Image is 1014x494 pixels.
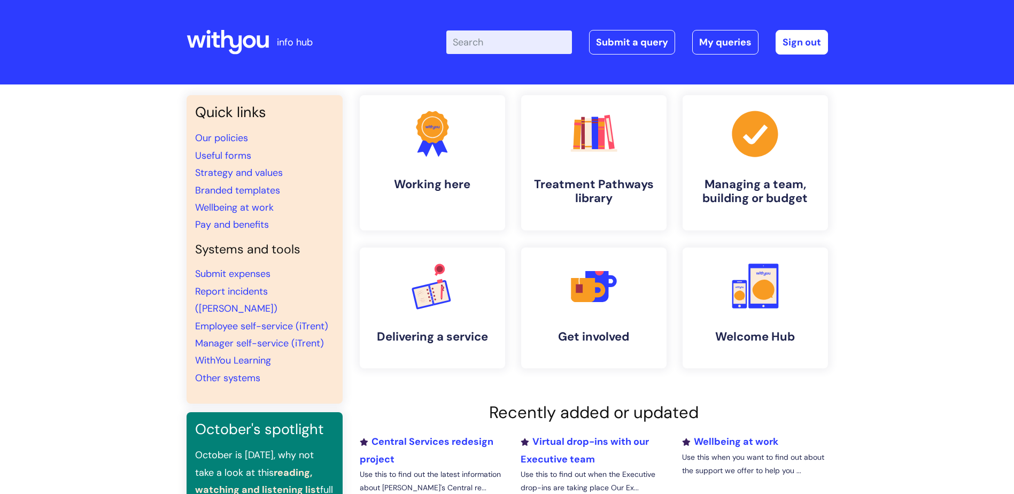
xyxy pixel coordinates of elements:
[446,30,828,55] div: | -
[589,30,675,55] a: Submit a query
[195,149,251,162] a: Useful forms
[195,104,334,121] h3: Quick links
[195,201,274,214] a: Wellbeing at work
[195,218,269,231] a: Pay and benefits
[530,330,658,344] h4: Get involved
[521,435,649,465] a: Virtual drop-ins with our Executive team
[683,95,828,230] a: Managing a team, building or budget
[691,330,819,344] h4: Welcome Hub
[195,132,248,144] a: Our policies
[195,166,283,179] a: Strategy and values
[195,242,334,257] h4: Systems and tools
[368,330,497,344] h4: Delivering a service
[360,403,828,422] h2: Recently added or updated
[277,34,313,51] p: info hub
[521,248,667,368] a: Get involved
[195,285,277,315] a: Report incidents ([PERSON_NAME])
[195,337,324,350] a: Manager self-service (iTrent)
[530,177,658,206] h4: Treatment Pathways library
[195,267,270,280] a: Submit expenses
[360,248,505,368] a: Delivering a service
[446,30,572,54] input: Search
[683,248,828,368] a: Welcome Hub
[195,320,328,333] a: Employee self-service (iTrent)
[195,184,280,197] a: Branded templates
[691,177,819,206] h4: Managing a team, building or budget
[360,435,493,465] a: Central Services redesign project
[195,354,271,367] a: WithYou Learning
[692,30,758,55] a: My queries
[368,177,497,191] h4: Working here
[776,30,828,55] a: Sign out
[360,95,505,230] a: Working here
[195,421,334,438] h3: October's spotlight
[682,451,827,477] p: Use this when you want to find out about the support we offer to help you ...
[521,95,667,230] a: Treatment Pathways library
[682,435,778,448] a: Wellbeing at work
[195,372,260,384] a: Other systems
